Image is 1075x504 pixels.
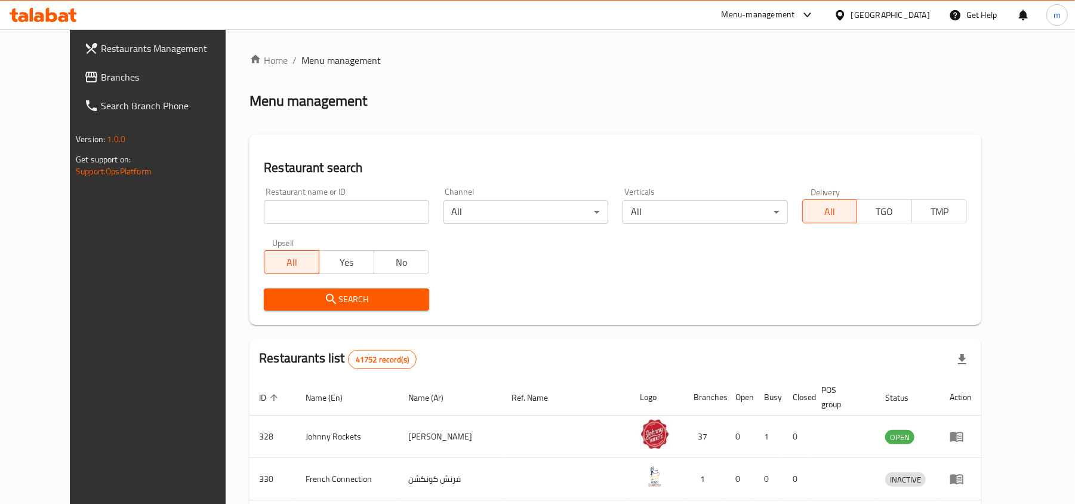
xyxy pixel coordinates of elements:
button: TGO [857,199,912,223]
td: 0 [726,416,754,458]
th: Closed [783,379,812,416]
div: Export file [948,345,977,374]
div: Menu [950,472,972,486]
nav: breadcrumb [250,53,981,67]
th: Action [940,379,981,416]
span: Version: [76,131,105,147]
img: French Connection [640,462,670,491]
a: Search Branch Phone [75,91,250,120]
td: 37 [684,416,726,458]
td: فرنش كونكشن [399,458,503,500]
span: 41752 record(s) [349,354,416,365]
a: Home [250,53,288,67]
span: Status [885,391,924,405]
td: 330 [250,458,296,500]
button: All [802,199,858,223]
span: Name (En) [306,391,358,405]
h2: Restaurant search [264,159,967,177]
button: Search [264,288,429,311]
td: 1 [754,416,783,458]
td: [PERSON_NAME] [399,416,503,458]
td: 328 [250,416,296,458]
span: No [379,254,424,271]
td: 0 [754,458,783,500]
div: All [443,200,608,224]
div: All [623,200,787,224]
span: TGO [862,203,907,220]
span: Name (Ar) [408,391,459,405]
input: Search for restaurant name or ID.. [264,200,429,224]
span: Branches [101,70,240,84]
th: Logo [630,379,684,416]
span: Ref. Name [512,391,564,405]
img: Johnny Rockets [640,419,670,449]
a: Support.OpsPlatform [76,164,152,179]
span: TMP [917,203,962,220]
th: Branches [684,379,726,416]
button: No [374,250,429,274]
span: m [1054,8,1061,21]
button: All [264,250,319,274]
th: Open [726,379,754,416]
div: INACTIVE [885,472,926,487]
span: Restaurants Management [101,41,240,56]
span: Search Branch Phone [101,99,240,113]
th: Busy [754,379,783,416]
a: Restaurants Management [75,34,250,63]
span: Menu management [301,53,381,67]
span: ID [259,391,282,405]
li: / [292,53,297,67]
span: INACTIVE [885,473,926,487]
div: Menu [950,429,972,444]
span: 1.0.0 [107,131,125,147]
button: TMP [911,199,967,223]
span: Yes [324,254,369,271]
label: Delivery [811,188,840,196]
span: All [808,203,853,220]
div: [GEOGRAPHIC_DATA] [851,8,930,21]
span: Search [273,292,419,307]
h2: Menu management [250,91,367,110]
h2: Restaurants list [259,349,417,369]
td: 0 [783,416,812,458]
a: Branches [75,63,250,91]
td: 0 [783,458,812,500]
td: Johnny Rockets [296,416,399,458]
td: 1 [684,458,726,500]
span: POS group [821,383,861,411]
span: Get support on: [76,152,131,167]
label: Upsell [272,238,294,247]
button: Yes [319,250,374,274]
span: All [269,254,315,271]
div: Menu-management [722,8,795,22]
td: 0 [726,458,754,500]
div: Total records count [348,350,417,369]
span: OPEN [885,431,914,444]
td: French Connection [296,458,399,500]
